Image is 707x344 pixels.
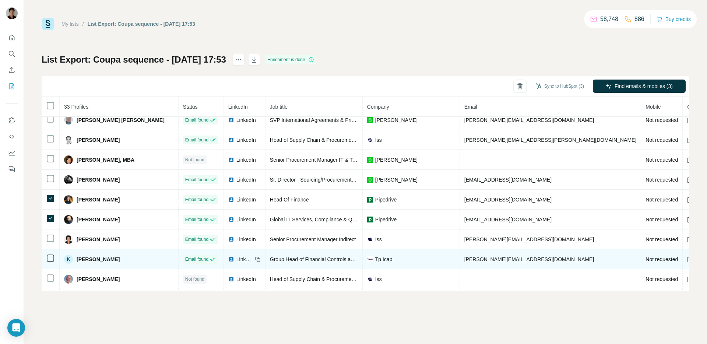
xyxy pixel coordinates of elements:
[228,137,234,143] img: LinkedIn logo
[367,117,373,123] img: company-logo
[82,20,84,28] li: /
[6,80,18,93] button: My lists
[77,275,120,283] span: [PERSON_NAME]
[61,21,79,27] a: My lists
[375,196,397,203] span: Pipedrive
[64,136,73,144] img: Avatar
[646,217,678,222] span: Not requested
[185,137,208,143] span: Email found
[375,275,382,283] span: Iss
[646,157,678,163] span: Not requested
[646,177,678,183] span: Not requested
[464,177,552,183] span: [EMAIL_ADDRESS][DOMAIN_NAME]
[64,235,73,244] img: Avatar
[270,197,309,203] span: Head Of Finance
[64,155,73,164] img: Avatar
[646,197,678,203] span: Not requested
[77,136,120,144] span: [PERSON_NAME]
[42,54,226,66] h1: List Export: Coupa sequence - [DATE] 17:53
[185,236,208,243] span: Email found
[185,256,208,263] span: Email found
[64,104,88,110] span: 33 Profiles
[185,117,208,123] span: Email found
[64,195,73,204] img: Avatar
[464,117,594,123] span: [PERSON_NAME][EMAIL_ADDRESS][DOMAIN_NAME]
[646,117,678,123] span: Not requested
[375,136,382,144] span: Iss
[6,130,18,143] button: Use Surfe API
[228,236,234,242] img: LinkedIn logo
[64,215,73,224] img: Avatar
[228,276,234,282] img: LinkedIn logo
[634,15,644,24] p: 886
[233,54,245,66] button: actions
[77,116,165,124] span: [PERSON_NAME] [PERSON_NAME]
[464,197,552,203] span: [EMAIL_ADDRESS][DOMAIN_NAME]
[270,157,376,163] span: Senior Procurement Manager IT & Technology
[615,83,673,90] span: Find emails & mobiles (3)
[228,217,234,222] img: LinkedIn logo
[375,256,393,263] span: Tp Icap
[367,137,373,143] img: company-logo
[646,256,678,262] span: Not requested
[367,217,373,222] img: company-logo
[42,18,54,30] img: Surfe Logo
[64,275,73,284] img: Avatar
[593,80,686,93] button: Find emails & mobiles (3)
[185,196,208,203] span: Email found
[270,236,356,242] span: Senior Procurement Manager Indirect
[7,319,25,337] div: Open Intercom Messenger
[270,256,380,262] span: Group Head of Financial Controls and Reporting
[64,116,73,124] img: Avatar
[6,31,18,44] button: Quick start
[236,256,253,263] span: LinkedIn
[657,14,691,24] button: Buy credits
[77,176,120,183] span: [PERSON_NAME]
[464,256,594,262] span: [PERSON_NAME][EMAIL_ADDRESS][DOMAIN_NAME]
[464,217,552,222] span: [EMAIL_ADDRESS][DOMAIN_NAME]
[367,276,373,282] img: company-logo
[77,216,120,223] span: [PERSON_NAME]
[77,196,120,203] span: [PERSON_NAME]
[375,216,397,223] span: Pipedrive
[530,81,589,92] button: Sync to HubSpot (3)
[236,216,256,223] span: LinkedIn
[236,136,256,144] span: LinkedIn
[185,157,204,163] span: Not found
[270,177,383,183] span: Sr. Director - Sourcing/Procurement (Technology)
[270,104,288,110] span: Job title
[367,177,373,183] img: company-logo
[367,197,373,203] img: company-logo
[375,176,418,183] span: [PERSON_NAME]
[270,276,398,282] span: Head of Supply Chain & Procurement (Innkjøpsdirektør)
[228,117,234,123] img: LinkedIn logo
[367,256,373,262] img: company-logo
[228,197,234,203] img: LinkedIn logo
[646,137,678,143] span: Not requested
[236,275,256,283] span: LinkedIn
[77,156,134,164] span: [PERSON_NAME], MBA
[64,255,73,264] div: K
[6,7,18,19] img: Avatar
[185,276,204,282] span: Not found
[228,104,248,110] span: LinkedIn
[375,156,418,164] span: [PERSON_NAME]
[367,104,389,110] span: Company
[77,236,120,243] span: [PERSON_NAME]
[77,256,120,263] span: [PERSON_NAME]
[64,175,73,184] img: Avatar
[367,157,373,163] img: company-logo
[270,137,388,143] span: Head of Supply Chain & Procurement (Group CPO)
[270,117,453,123] span: SVP International Agreements & Private Brand Sourcing [GEOGRAPHIC_DATA]
[236,156,256,164] span: LinkedIn
[88,20,195,28] div: List Export: Coupa sequence - [DATE] 17:53
[228,256,234,262] img: LinkedIn logo
[236,176,256,183] span: LinkedIn
[236,236,256,243] span: LinkedIn
[464,104,477,110] span: Email
[646,104,661,110] span: Mobile
[6,146,18,159] button: Dashboard
[6,162,18,176] button: Feedback
[6,114,18,127] button: Use Surfe on LinkedIn
[183,104,198,110] span: Status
